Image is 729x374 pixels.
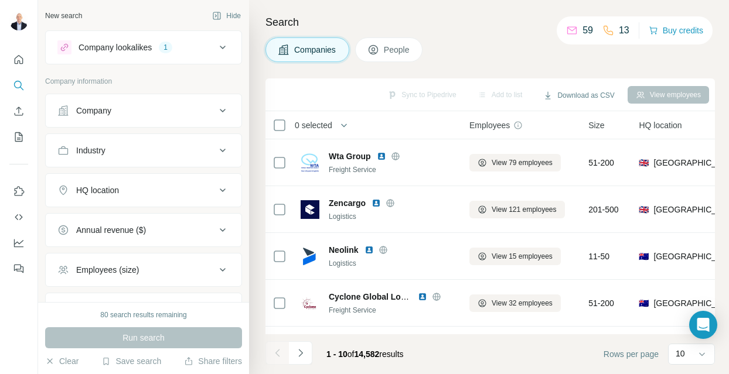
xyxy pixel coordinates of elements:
button: Company lookalikes1 [46,33,241,61]
img: LinkedIn logo [372,198,381,208]
div: Open Intercom Messenger [689,311,717,339]
button: Download as CSV [535,87,622,104]
span: Employees [469,119,510,131]
button: Industry [46,136,241,164]
div: Company lookalikes [79,42,152,53]
span: 🇦🇺 [639,297,649,309]
span: Neolink [329,244,359,256]
p: Company information [45,76,242,87]
div: 80 search results remaining [100,310,186,320]
span: 11-50 [588,251,609,262]
button: View 15 employees [469,248,561,265]
img: Avatar [9,12,28,30]
p: 10 [676,348,685,359]
button: Clear [45,355,79,367]
button: Employees (size) [46,256,241,284]
button: My lists [9,126,28,147]
img: Logo of Cyclone Global Logistics [301,294,319,313]
div: New search [45,11,82,21]
div: Employees (size) [76,264,139,276]
button: HQ location [46,176,241,204]
img: LinkedIn logo [364,245,374,255]
div: Logistics [329,258,455,269]
p: 59 [582,23,593,37]
h4: Search [265,14,715,30]
span: Zencargo [329,197,366,209]
div: 1 [159,42,172,53]
span: results [326,349,404,359]
button: Annual revenue ($) [46,216,241,244]
span: People [384,44,411,56]
button: Company [46,97,241,125]
span: Rows per page [604,348,659,360]
div: Freight Service [329,164,455,175]
span: Cyclone Global Logistics [329,292,427,301]
span: Size [588,119,604,131]
span: 🇬🇧 [639,157,649,169]
button: Technologies [46,296,241,324]
div: Annual revenue ($) [76,224,146,236]
span: View 15 employees [492,251,553,262]
img: Logo of Zencargo [301,200,319,219]
span: View 121 employees [492,204,557,215]
button: Use Surfe on LinkedIn [9,181,28,202]
button: Buy credits [649,22,703,39]
button: Feedback [9,258,28,279]
div: Company [76,105,111,116]
img: Logo of Wta Group [301,153,319,172]
button: View 32 employees [469,294,561,312]
span: View 79 employees [492,157,553,168]
button: Use Surfe API [9,207,28,228]
div: HQ location [76,184,119,196]
button: View 121 employees [469,201,565,218]
button: Hide [204,7,249,25]
span: 51-200 [588,157,614,169]
button: Search [9,75,28,96]
div: Industry [76,145,105,156]
button: Navigate to next page [289,341,312,365]
span: 🇬🇧 [639,204,649,215]
span: 51-200 [588,297,614,309]
div: Freight Service [329,305,455,315]
span: Wta Group [329,150,371,162]
span: 14,582 [355,349,380,359]
span: 0 selected [295,119,332,131]
span: of [348,349,355,359]
img: LinkedIn logo [418,292,427,301]
button: View 79 employees [469,154,561,171]
button: Share filters [184,355,242,367]
p: 13 [619,23,629,37]
img: LinkedIn logo [377,152,386,161]
button: Quick start [9,49,28,70]
span: 1 - 10 [326,349,348,359]
img: Logo of Neolink [301,247,319,266]
span: 201-500 [588,204,618,215]
span: View 32 employees [492,298,553,308]
span: 🇦🇺 [639,251,649,262]
button: Save search [101,355,161,367]
div: Logistics [329,211,455,222]
button: Dashboard [9,232,28,253]
span: HQ location [639,119,682,131]
span: Companies [294,44,337,56]
button: Enrich CSV [9,101,28,122]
